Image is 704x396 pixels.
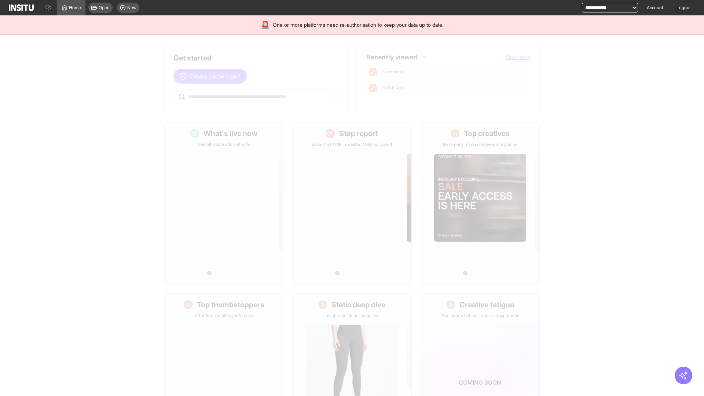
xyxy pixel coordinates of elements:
span: Open [99,5,110,11]
img: Logo [9,4,34,11]
div: 🚨 [261,20,270,30]
span: New [127,5,136,11]
span: One or more platforms need re-authorisation to keep your data up to date. [273,21,443,29]
span: Home [69,5,81,11]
